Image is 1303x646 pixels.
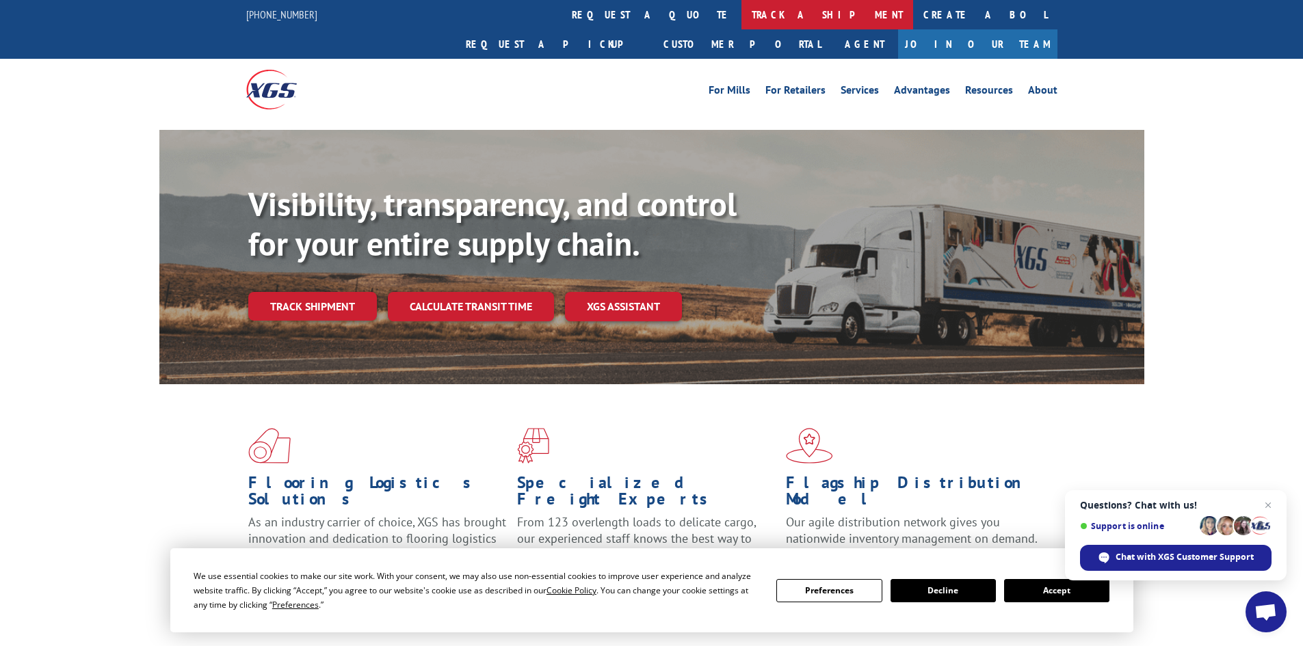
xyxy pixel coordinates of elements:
[248,474,507,514] h1: Flooring Logistics Solutions
[272,599,319,610] span: Preferences
[1080,500,1272,511] span: Questions? Chat with us!
[653,29,831,59] a: Customer Portal
[517,428,549,463] img: xgs-icon-focused-on-flooring-red
[786,474,1044,514] h1: Flagship Distribution Model
[709,85,750,100] a: For Mills
[170,548,1133,632] div: Cookie Consent Prompt
[517,474,776,514] h1: Specialized Freight Experts
[246,8,317,21] a: [PHONE_NUMBER]
[248,428,291,463] img: xgs-icon-total-supply-chain-intelligence-red
[1080,545,1272,571] div: Chat with XGS Customer Support
[1004,579,1109,602] button: Accept
[248,514,506,563] span: As an industry carrier of choice, XGS has brought innovation and dedication to flooring logistics...
[898,29,1057,59] a: Join Our Team
[388,292,554,321] a: Calculate transit time
[894,85,950,100] a: Advantages
[841,85,879,100] a: Services
[517,514,776,575] p: From 123 overlength loads to delicate cargo, our experienced staff knows the best way to move you...
[965,85,1013,100] a: Resources
[248,292,377,321] a: Track shipment
[1028,85,1057,100] a: About
[194,569,760,612] div: We use essential cookies to make our site work. With your consent, we may also use non-essential ...
[786,514,1038,546] span: Our agile distribution network gives you nationwide inventory management on demand.
[1116,551,1254,563] span: Chat with XGS Customer Support
[547,584,596,596] span: Cookie Policy
[456,29,653,59] a: Request a pickup
[565,292,682,321] a: XGS ASSISTANT
[786,428,833,463] img: xgs-icon-flagship-distribution-model-red
[776,579,882,602] button: Preferences
[1246,591,1287,632] div: Open chat
[1260,497,1276,513] span: Close chat
[1080,521,1195,531] span: Support is online
[248,183,737,265] b: Visibility, transparency, and control for your entire supply chain.
[765,85,826,100] a: For Retailers
[891,579,996,602] button: Decline
[831,29,898,59] a: Agent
